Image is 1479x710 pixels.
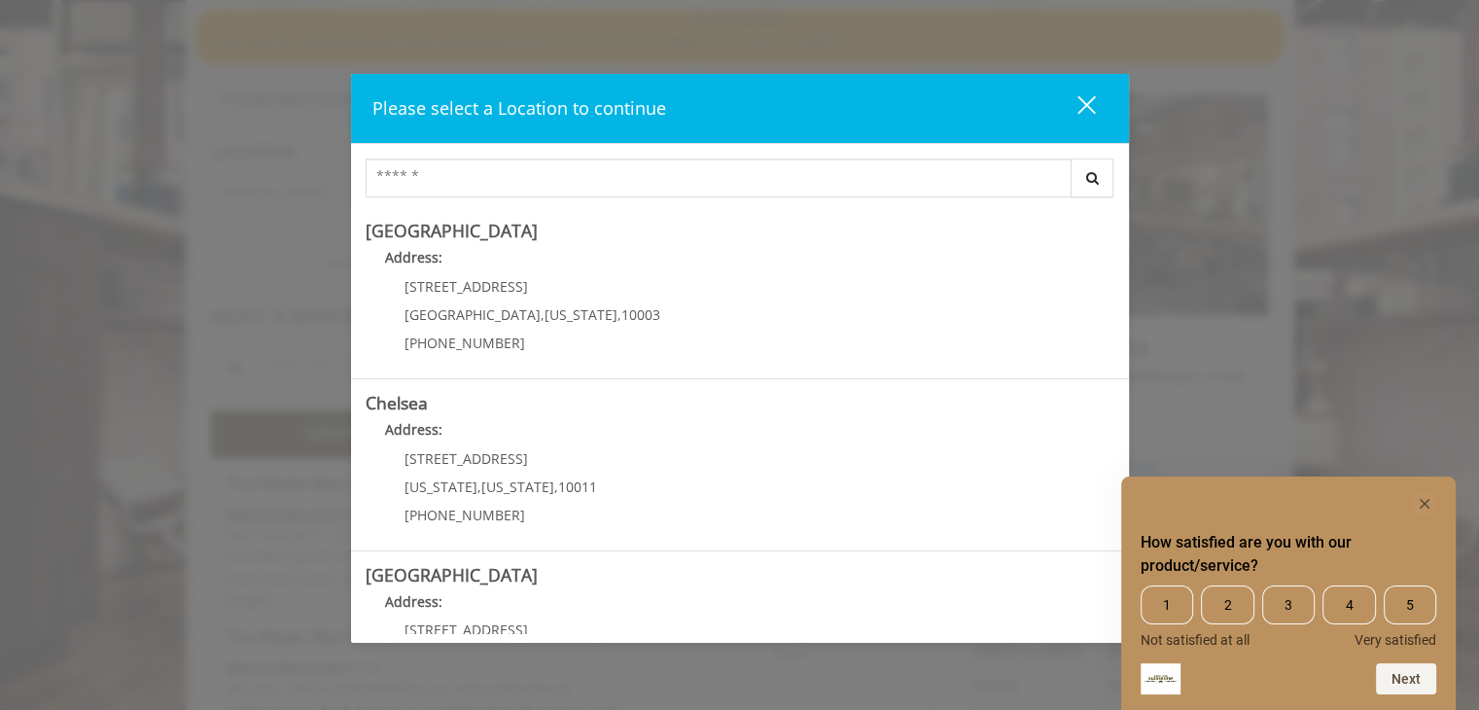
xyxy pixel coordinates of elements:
[366,159,1114,207] div: Center Select
[545,305,617,324] span: [US_STATE]
[366,159,1072,197] input: Search Center
[405,305,541,324] span: [GEOGRAPHIC_DATA]
[385,248,442,266] b: Address:
[405,334,525,352] span: [PHONE_NUMBER]
[405,621,528,639] span: [STREET_ADDRESS]
[1355,632,1436,648] span: Very satisfied
[366,391,428,414] b: Chelsea
[385,592,442,611] b: Address:
[1081,171,1104,185] i: Search button
[554,478,558,496] span: ,
[405,449,528,468] span: [STREET_ADDRESS]
[558,478,597,496] span: 10011
[541,305,545,324] span: ,
[385,420,442,439] b: Address:
[1322,586,1375,624] span: 4
[617,305,621,324] span: ,
[621,305,660,324] span: 10003
[481,478,554,496] span: [US_STATE]
[372,96,666,120] span: Please select a Location to continue
[1262,586,1315,624] span: 3
[1413,492,1436,515] button: Hide survey
[1141,586,1436,648] div: How satisfied are you with our product/service? Select an option from 1 to 5, with 1 being Not sa...
[1384,586,1436,624] span: 5
[366,219,538,242] b: [GEOGRAPHIC_DATA]
[366,563,538,586] b: [GEOGRAPHIC_DATA]
[1141,632,1250,648] span: Not satisfied at all
[1376,663,1436,694] button: Next question
[405,506,525,524] span: [PHONE_NUMBER]
[1201,586,1253,624] span: 2
[1141,531,1436,578] h2: How satisfied are you with our product/service? Select an option from 1 to 5, with 1 being Not sa...
[1141,492,1436,694] div: How satisfied are you with our product/service? Select an option from 1 to 5, with 1 being Not sa...
[477,478,481,496] span: ,
[405,277,528,296] span: [STREET_ADDRESS]
[1041,89,1108,128] button: close dialog
[1141,586,1193,624] span: 1
[1055,94,1094,124] div: close dialog
[405,478,477,496] span: [US_STATE]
